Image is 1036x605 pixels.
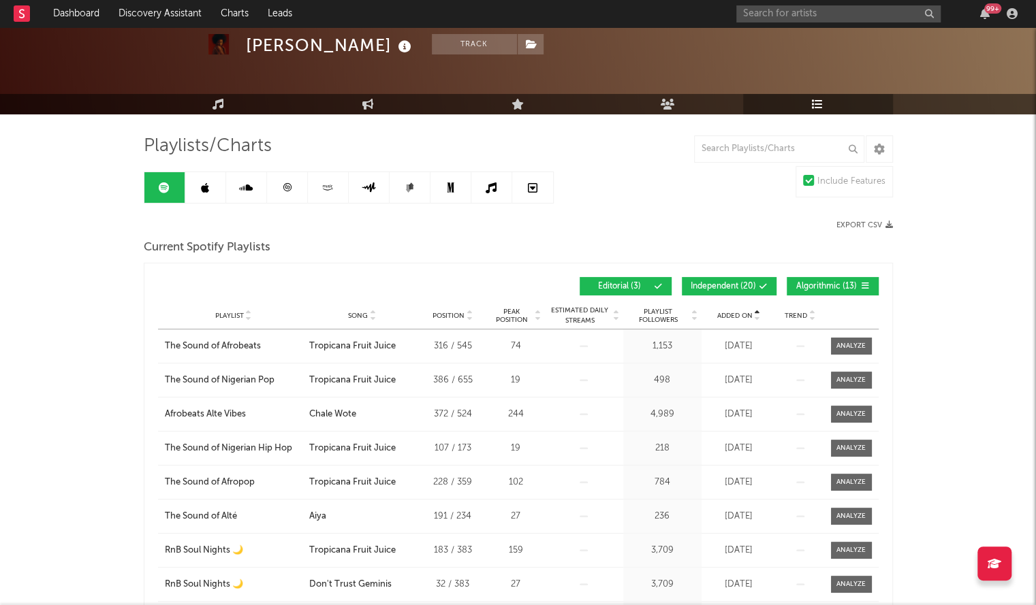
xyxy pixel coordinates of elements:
[490,340,541,353] div: 74
[785,312,807,320] span: Trend
[490,374,541,387] div: 19
[694,135,864,163] input: Search Playlists/Charts
[422,374,484,387] div: 386 / 655
[165,374,274,387] div: The Sound of Nigerian Pop
[422,340,484,353] div: 316 / 545
[705,408,773,421] div: [DATE]
[422,408,484,421] div: 372 / 524
[215,312,244,320] span: Playlist
[787,277,879,295] button: Algorithmic(13)
[165,510,237,523] div: The Sound of Alté
[432,34,517,54] button: Track
[705,544,773,557] div: [DATE]
[490,476,541,489] div: 102
[490,510,541,523] div: 27
[422,510,484,523] div: 191 / 234
[691,282,756,291] span: Independent ( 20 )
[309,510,326,523] div: Aiya
[165,578,302,591] a: RnB Soul Nights 🌙
[490,408,541,421] div: 244
[165,544,243,557] div: RnB Soul Nights 🌙
[422,578,484,591] div: 32 / 383
[422,544,484,557] div: 183 / 383
[627,544,698,557] div: 3,709
[705,340,773,353] div: [DATE]
[588,282,651,291] span: Editorial ( 3 )
[705,476,773,489] div: [DATE]
[717,312,753,320] span: Added On
[705,442,773,455] div: [DATE]
[309,374,396,387] div: Tropicana Fruit Juice
[627,374,698,387] div: 498
[817,174,885,190] div: Include Features
[796,282,858,291] span: Algorithmic ( 13 )
[309,476,396,489] div: Tropicana Fruit Juice
[836,221,893,229] button: Export CSV
[165,476,302,489] a: The Sound of Afropop
[309,544,396,557] div: Tropicana Fruit Juice
[705,578,773,591] div: [DATE]
[433,312,465,320] span: Position
[422,442,484,455] div: 107 / 173
[165,340,302,353] a: The Sound of Afrobeats
[165,476,255,489] div: The Sound of Afropop
[309,442,396,455] div: Tropicana Fruit Juice
[627,476,698,489] div: 784
[627,510,698,523] div: 236
[422,476,484,489] div: 228 / 359
[165,442,292,455] div: The Sound of Nigerian Hip Hop
[309,408,356,421] div: Chale Wote
[165,340,261,353] div: The Sound of Afrobeats
[165,374,302,387] a: The Sound of Nigerian Pop
[548,306,612,326] span: Estimated Daily Streams
[490,442,541,455] div: 19
[705,510,773,523] div: [DATE]
[627,308,690,324] span: Playlist Followers
[309,340,396,353] div: Tropicana Fruit Juice
[490,544,541,557] div: 159
[309,578,392,591] div: Don't Trust Geminis
[627,408,698,421] div: 4,989
[627,578,698,591] div: 3,709
[490,308,533,324] span: Peak Position
[705,374,773,387] div: [DATE]
[165,408,246,421] div: Afrobeats Alte Vibes
[627,340,698,353] div: 1,153
[165,578,243,591] div: RnB Soul Nights 🌙
[682,277,776,295] button: Independent(20)
[165,510,302,523] a: The Sound of Alté
[348,312,368,320] span: Song
[165,544,302,557] a: RnB Soul Nights 🌙
[980,8,990,19] button: 99+
[165,442,302,455] a: The Sound of Nigerian Hip Hop
[984,3,1001,14] div: 99 +
[580,277,672,295] button: Editorial(3)
[736,5,941,22] input: Search for artists
[627,442,698,455] div: 218
[490,578,541,591] div: 27
[144,240,270,256] span: Current Spotify Playlists
[165,408,302,421] a: Afrobeats Alte Vibes
[144,138,272,154] span: Playlists/Charts
[246,34,415,56] div: [PERSON_NAME]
